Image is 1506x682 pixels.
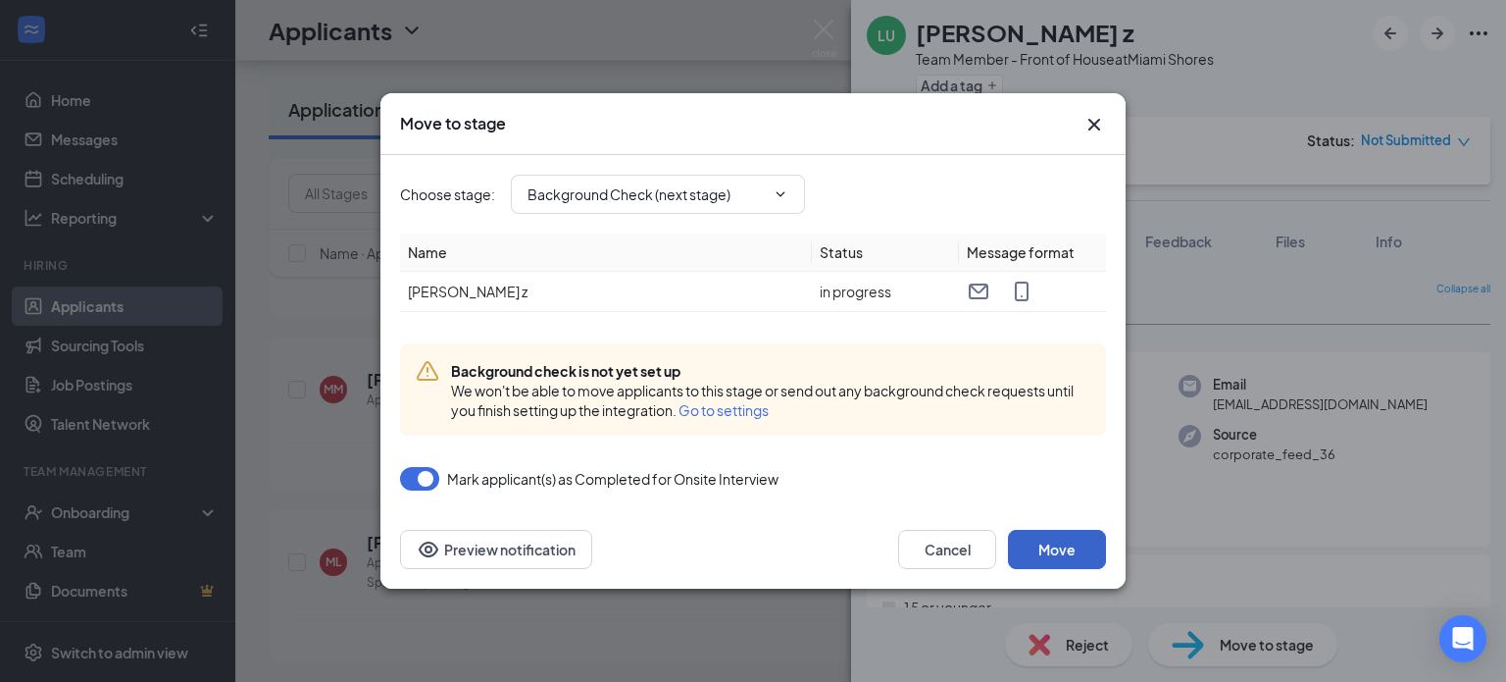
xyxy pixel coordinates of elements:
td: in progress [812,272,959,312]
button: Close [1082,113,1106,136]
svg: Warning [416,359,439,383]
th: Status [812,234,959,272]
span: We won't be able to move applicants to this stage or send out any background check requests until... [451,382,1074,419]
svg: Email [967,280,990,303]
button: Preview notificationEye [400,530,592,569]
th: Message format [959,234,1106,272]
svg: MobileSms [1010,280,1033,303]
button: Cancel [898,530,996,569]
span: Background check is not yet set up [451,362,680,380]
button: Move [1008,530,1106,569]
div: Open Intercom Messenger [1439,615,1486,662]
span: Choose stage : [400,184,495,205]
svg: ChevronDown [773,186,788,202]
th: Name [400,234,812,272]
span: [PERSON_NAME] z [408,283,527,300]
svg: Eye [417,538,440,561]
h3: Move to stage [400,113,506,134]
span: Mark applicant(s) as Completed for Onsite Interview [447,467,778,491]
svg: Cross [1082,113,1106,136]
a: Go to settings [678,401,769,419]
